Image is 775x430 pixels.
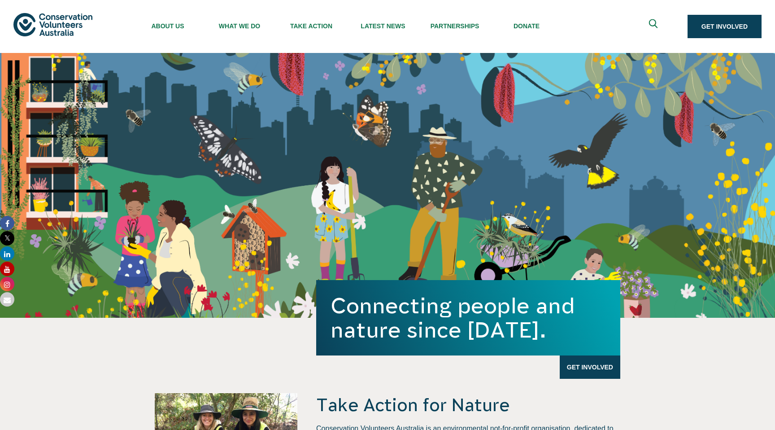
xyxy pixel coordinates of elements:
[688,15,762,38] a: Get Involved
[649,19,660,34] span: Expand search box
[644,16,665,37] button: Expand search box Close search box
[13,13,92,36] img: logo.svg
[316,393,620,417] h4: Take Action for Nature
[275,22,347,30] span: Take Action
[347,22,419,30] span: Latest News
[331,294,606,342] h1: Connecting people and nature since [DATE].
[419,22,491,30] span: Partnerships
[204,22,275,30] span: What We Do
[132,22,204,30] span: About Us
[491,22,562,30] span: Donate
[560,355,620,379] a: Get Involved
